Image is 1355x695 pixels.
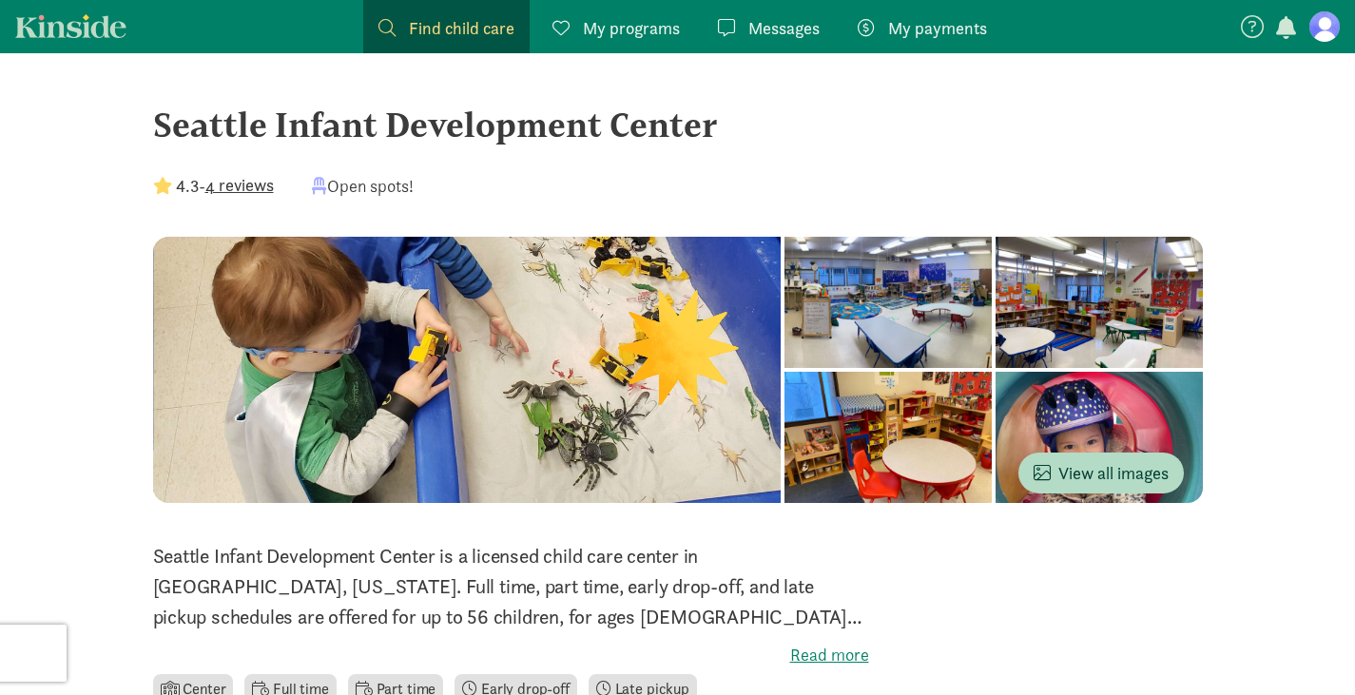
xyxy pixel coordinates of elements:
[1018,453,1184,493] button: View all images
[153,541,869,632] p: Seattle Infant Development Center is a licensed child care center in [GEOGRAPHIC_DATA], [US_STATE...
[153,644,869,666] label: Read more
[176,175,199,197] strong: 4.3
[888,15,987,41] span: My payments
[153,99,1203,150] div: Seattle Infant Development Center
[153,173,274,199] div: -
[748,15,820,41] span: Messages
[205,172,274,198] button: 4 reviews
[583,15,680,41] span: My programs
[1034,460,1169,486] span: View all images
[409,15,514,41] span: Find child care
[312,173,414,199] div: Open spots!
[15,14,126,38] a: Kinside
